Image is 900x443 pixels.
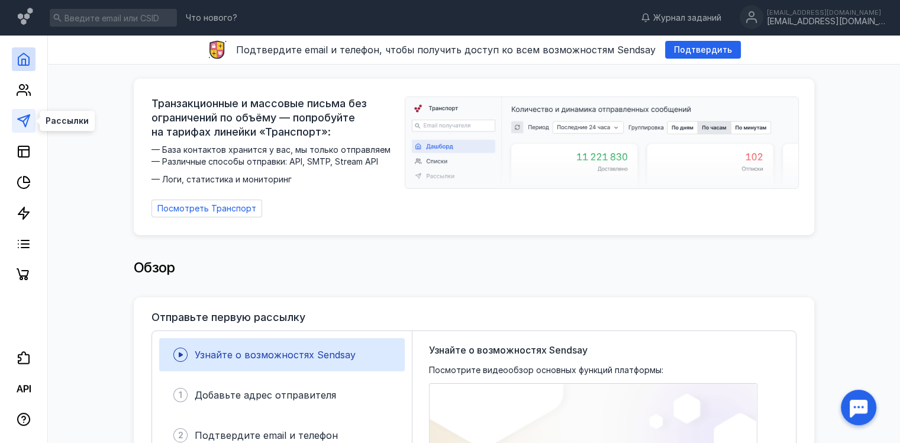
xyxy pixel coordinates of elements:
[151,200,262,217] a: Посмотреть Транспорт
[195,429,338,441] span: Подтвердите email и телефон
[151,97,398,139] span: Транзакционные и массовые письма без ограничений по объёму — попробуйте на тарифах линейки «Транс...
[151,312,305,323] h3: Отправьте первую рассылку
[151,144,398,185] span: — База контактов хранится у вас, мы только отправляем — Различные способы отправки: API, SMTP, St...
[236,44,656,56] span: Подтвердите email и телефон, чтобы получить доступ ко всем возможностям Sendsay
[178,429,183,441] span: 2
[429,364,663,376] span: Посмотрите видеообзор основных функций платформы:
[674,45,732,55] span: Подтвердить
[180,14,243,22] a: Что нового?
[405,97,798,188] img: dashboard-transport-banner
[179,389,182,401] span: 1
[429,343,588,357] span: Узнайте о возможностях Sendsay
[767,9,885,16] div: [EMAIL_ADDRESS][DOMAIN_NAME]
[195,349,356,361] span: Узнайте о возможностях Sendsay
[46,117,89,125] span: Рассылки
[767,17,885,27] div: [EMAIL_ADDRESS][DOMAIN_NAME]
[653,12,721,24] span: Журнал заданий
[635,12,727,24] a: Журнал заданий
[665,41,741,59] button: Подтвердить
[186,14,237,22] span: Что нового?
[50,9,177,27] input: Введите email или CSID
[134,259,175,276] span: Обзор
[157,204,256,214] span: Посмотреть Транспорт
[195,389,336,401] span: Добавьте адрес отправителя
